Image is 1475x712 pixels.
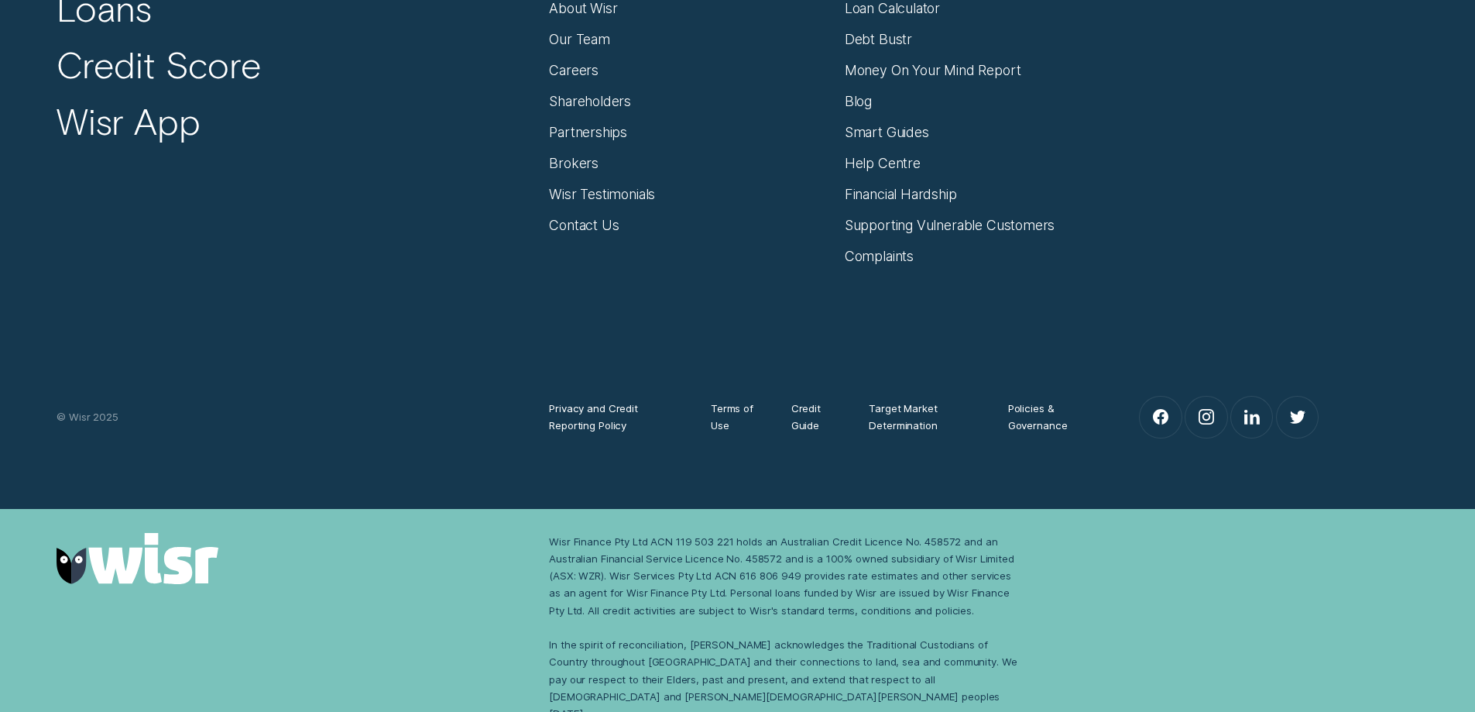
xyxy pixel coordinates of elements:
a: Partnerships [549,124,627,141]
img: Wisr [57,533,218,585]
a: Contact Us [549,217,619,234]
a: Help Centre [845,155,921,172]
div: © Wisr 2025 [48,408,540,425]
a: Credit Score [57,43,261,88]
a: Shareholders [549,93,631,110]
a: Instagram [1185,397,1226,438]
a: Financial Hardship [845,186,957,203]
a: Careers [549,62,599,79]
a: Privacy and Credit Reporting Policy [549,400,680,434]
a: Supporting Vulnerable Customers [845,217,1055,234]
a: Target Market Determination [869,400,976,434]
a: Brokers [549,155,599,172]
a: Complaints [845,248,914,265]
a: Twitter [1277,397,1318,438]
a: Credit Guide [791,400,839,434]
a: Money On Your Mind Report [845,62,1021,79]
a: Facebook [1140,397,1181,438]
a: Terms of Use [711,400,760,434]
a: Policies & Governance [1008,400,1092,434]
a: Smart Guides [845,124,929,141]
a: LinkedIn [1231,397,1272,438]
a: Debt Bustr [845,31,912,48]
a: Wisr App [57,99,200,144]
a: Our Team [549,31,610,48]
a: Wisr Testimonials [549,186,655,203]
a: Blog [845,93,872,110]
